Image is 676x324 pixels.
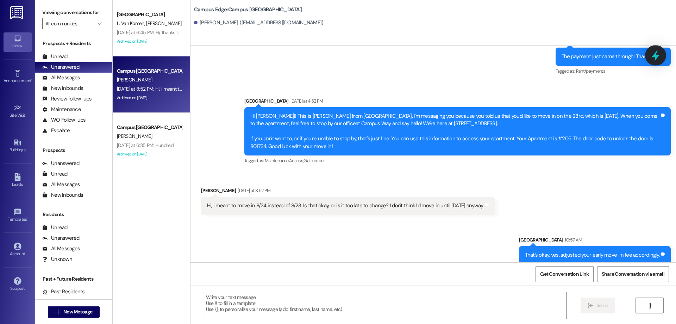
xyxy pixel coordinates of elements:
div: Prospects [35,147,112,154]
a: Leads [4,171,32,190]
div: Past Residents [42,288,85,295]
button: New Message [48,306,100,318]
span: • [27,216,28,221]
div: Unanswered [42,63,80,71]
img: ResiDesk Logo [10,6,25,19]
div: [DATE] at 8:52 PM [236,187,270,194]
div: New Inbounds [42,191,83,199]
span: Maintenance , [265,158,289,164]
div: [DATE] at 8:52 PM: Hi, I meant to move in 8/24 instead of 8/23. Is that okay, or is it too late t... [117,86,409,92]
i:  [588,303,593,308]
div: That's okay, yes. sdjusted your early move-in fee accordingly. [525,251,660,259]
span: Share Conversation via email [602,270,664,278]
div: Unknown [42,256,72,263]
div: Hi [PERSON_NAME]!! This is [PERSON_NAME] from [GEOGRAPHIC_DATA]. I'm messaging you because you to... [250,112,659,150]
div: Residents [35,211,112,218]
a: Inbox [4,32,32,51]
span: • [31,77,32,82]
div: Archived on [DATE] [116,93,183,102]
span: Send [596,302,607,309]
div: New Inbounds [42,85,83,92]
div: [PERSON_NAME] [201,187,495,197]
button: Share Conversation via email [597,266,669,282]
div: Unread [42,224,68,231]
div: Review follow-ups [42,95,92,103]
span: [PERSON_NAME] [117,133,152,139]
b: Campus Edge: Campus [GEOGRAPHIC_DATA] [194,6,302,13]
div: Campus [GEOGRAPHIC_DATA] [117,124,182,131]
a: Support [4,275,32,294]
span: L. Van Komen [117,20,146,26]
div: All Messages [42,181,80,188]
div: 10:57 AM [563,236,582,244]
i:  [55,309,61,315]
span: [PERSON_NAME] [117,77,152,83]
div: Unread [42,53,68,60]
div: All Messages [42,74,80,81]
span: Get Conversation Link [540,270,589,278]
div: Escalate [42,127,70,134]
div: Archived on [DATE] [116,37,183,46]
button: Get Conversation Link [536,266,593,282]
div: [DATE] at 4:52 PM [289,97,323,105]
div: Prospects + Residents [35,40,112,47]
div: [GEOGRAPHIC_DATA] [519,236,671,246]
div: Unanswered [42,160,80,167]
div: WO Follow-ups [42,116,86,124]
span: New Message [63,308,92,316]
a: Buildings [4,136,32,155]
div: [GEOGRAPHIC_DATA] [244,97,671,107]
span: Gate code [303,158,323,164]
button: Send [581,298,615,313]
i:  [647,303,652,308]
div: Past + Future Residents [35,275,112,283]
span: [PERSON_NAME] [146,20,181,26]
div: Unread [42,170,68,178]
label: Viewing conversations for [42,7,105,18]
a: Account [4,240,32,259]
div: Maintenance [42,106,81,113]
div: [GEOGRAPHIC_DATA] [117,11,182,18]
span: Rent/payments [576,68,606,74]
div: All Messages [42,245,80,252]
div: [DATE] at 6:35 PM: Hundred [117,142,174,148]
span: Access , [289,158,303,164]
input: All communities [45,18,94,29]
div: The payment just came through! Thank you! [562,53,659,60]
a: Site Visit • [4,102,32,121]
div: Archived on [DATE] [116,150,183,159]
div: Campus [GEOGRAPHIC_DATA] [117,67,182,75]
div: Tagged as: [244,155,671,166]
a: Templates • [4,206,32,225]
i:  [98,21,101,26]
span: • [25,112,26,117]
div: Tagged as: [556,66,671,76]
div: [PERSON_NAME]. ([EMAIL_ADDRESS][DOMAIN_NAME]) [194,19,324,26]
div: Hi, I meant to move in 8/24 instead of 8/23. Is that okay, or is it too late to change? I don't t... [207,202,484,209]
div: Unanswered [42,234,80,242]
